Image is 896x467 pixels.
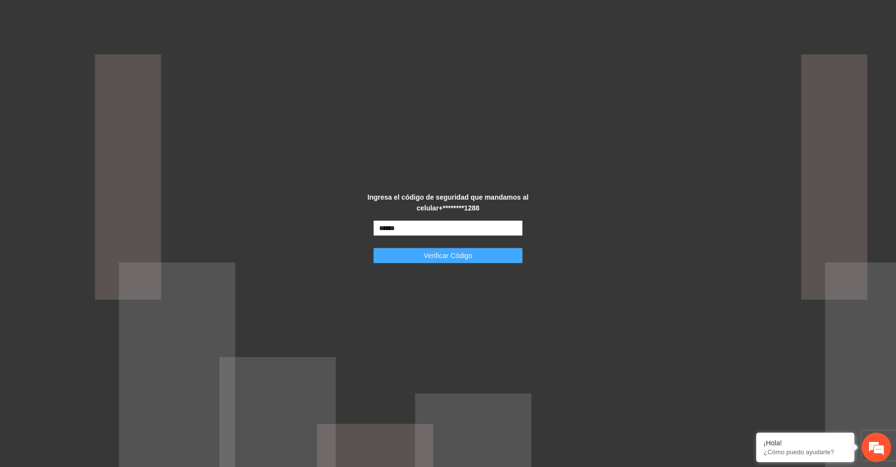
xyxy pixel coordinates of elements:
div: ¡Hola! [764,439,847,447]
strong: Ingresa el código de seguridad que mandamos al celular +********1288 [367,193,528,212]
span: Estamos en línea. [57,131,135,230]
div: Chatee con nosotros ahora [51,50,165,63]
span: Verificar Código [424,250,472,261]
p: ¿Cómo puedo ayudarte? [764,448,847,456]
textarea: Escriba su mensaje y pulse “Intro” [5,268,187,302]
button: Verificar Código [373,248,523,263]
div: Minimizar ventana de chat en vivo [161,5,184,28]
